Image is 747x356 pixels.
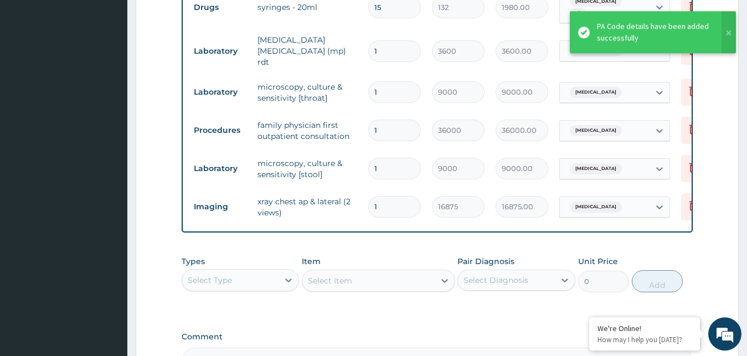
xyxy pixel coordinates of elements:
div: We're Online! [597,323,692,333]
textarea: Type your message and hit 'Enter' [6,238,211,277]
div: Minimize live chat window [182,6,208,32]
img: d_794563401_company_1708531726252_794563401 [20,55,45,83]
div: Select Diagnosis [463,275,528,286]
span: [MEDICAL_DATA] [570,202,622,213]
label: Types [182,257,205,266]
div: Select Type [188,275,232,286]
button: Add [632,270,683,292]
td: Laboratory [188,82,252,102]
label: Pair Diagnosis [457,256,514,267]
span: [MEDICAL_DATA] [570,87,622,98]
td: Laboratory [188,158,252,179]
label: Unit Price [578,256,618,267]
span: We're online! [64,107,153,219]
td: family physician first outpatient consultation [252,114,363,147]
label: Comment [182,332,693,342]
span: [MEDICAL_DATA] [570,163,622,174]
div: Chat with us now [58,62,186,76]
label: Item [302,256,321,267]
p: How may I help you today? [597,335,692,344]
span: + 2 [570,8,586,19]
td: [MEDICAL_DATA] [MEDICAL_DATA] (mp) rdt [252,29,363,73]
td: Procedures [188,120,252,141]
td: xray chest ap & lateral (2 views) [252,190,363,224]
td: microscopy, culture & sensitivity [throat] [252,76,363,109]
span: [MEDICAL_DATA] [570,125,622,136]
td: Imaging [188,197,252,217]
div: PA Code details have been added successfully [597,20,711,44]
td: microscopy, culture & sensitivity [stool] [252,152,363,185]
td: Laboratory [188,41,252,61]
